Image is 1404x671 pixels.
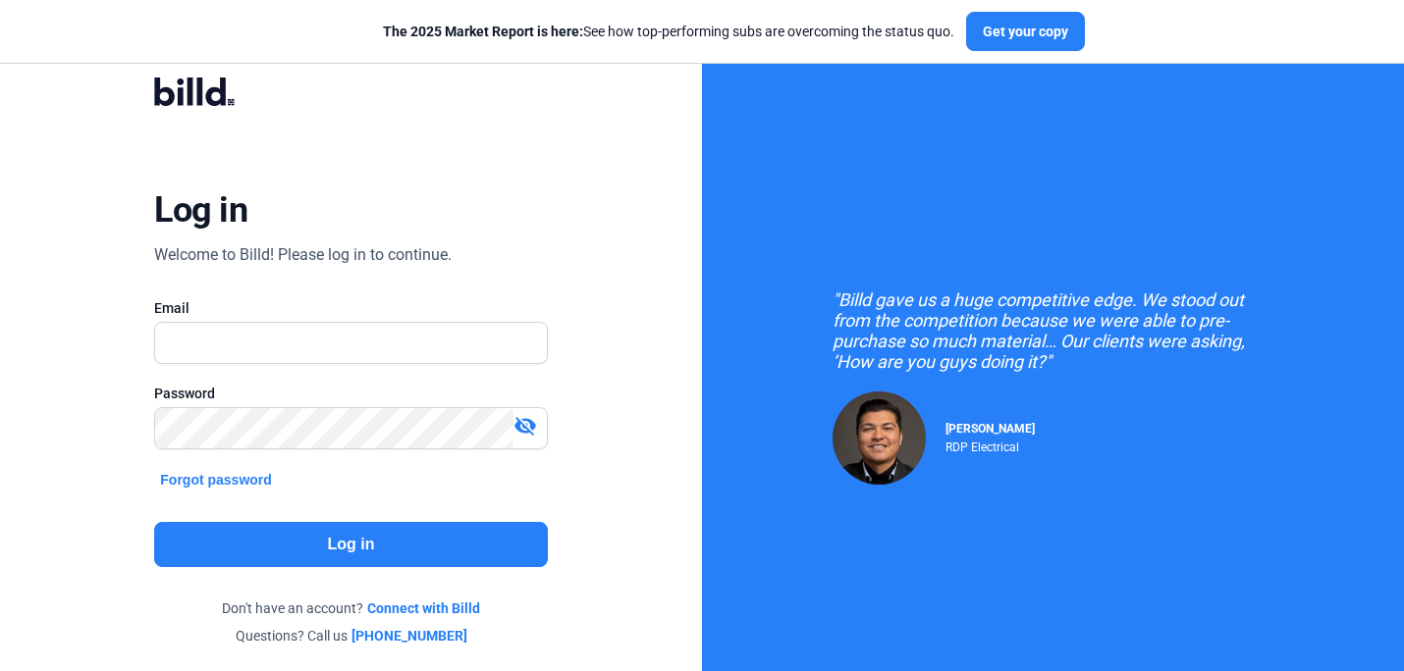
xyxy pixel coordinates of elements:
a: Connect with Billd [367,598,480,618]
span: The 2025 Market Report is here: [383,24,583,39]
mat-icon: visibility_off [513,414,537,438]
div: "Billd gave us a huge competitive edge. We stood out from the competition because we were able to... [833,289,1274,372]
a: [PHONE_NUMBER] [351,626,467,645]
button: Forgot password [154,469,278,490]
div: Email [154,298,547,318]
button: Log in [154,522,547,567]
img: Raul Pacheco [833,391,926,485]
div: See how top-performing subs are overcoming the status quo. [383,22,954,41]
div: Questions? Call us [154,626,547,645]
div: Log in [154,188,247,232]
div: RDP Electrical [945,436,1035,454]
span: [PERSON_NAME] [945,422,1035,436]
div: Password [154,384,547,403]
div: Welcome to Billd! Please log in to continue. [154,243,452,267]
div: Don't have an account? [154,598,547,618]
button: Get your copy [966,12,1085,51]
